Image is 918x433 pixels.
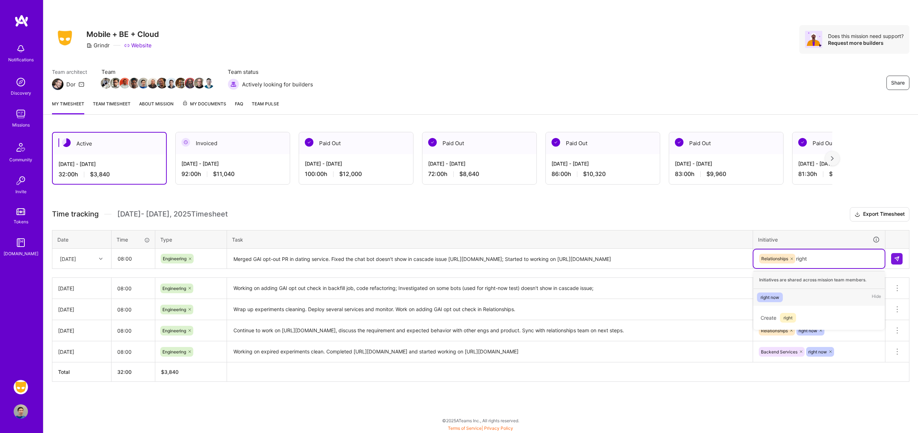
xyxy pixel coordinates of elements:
img: Team Member Avatar [185,78,195,89]
a: Team Member Avatar [185,77,195,89]
a: Team Pulse [252,100,279,114]
span: Engineering [163,256,186,261]
a: My timesheet [52,100,84,114]
div: Does this mission need support? [828,33,904,39]
div: [DATE] [58,327,105,334]
div: Community [9,156,32,163]
th: Type [155,230,227,249]
input: HH:MM [112,342,155,361]
a: Team Member Avatar [176,77,185,89]
img: Invite [14,173,28,188]
span: Engineering [162,349,186,355]
img: Team Member Avatar [110,78,121,89]
a: Website [124,42,152,49]
img: Paid Out [428,138,437,147]
textarea: Working on adding GAI opt out check in backfill job, code refactoring; Investigated on some bots ... [228,279,752,298]
img: Grindr: Mobile + BE + Cloud [14,380,28,394]
div: Paid Out [792,132,907,154]
span: $9,780 [829,170,848,178]
th: Date [52,230,112,249]
div: 86:00 h [552,170,654,178]
img: Invoiced [181,138,190,147]
img: Team Member Avatar [194,78,205,89]
a: Team Member Avatar [157,77,167,89]
div: [DATE] [58,285,105,292]
span: Team status [228,68,313,76]
div: Active [53,133,166,154]
img: Team Member Avatar [129,78,139,89]
a: User Avatar [12,404,30,419]
i: icon CompanyGray [86,43,92,48]
div: [DATE] - [DATE] [675,160,777,167]
img: Community [12,139,29,156]
span: Actively looking for builders [242,81,313,88]
span: Time tracking [52,210,99,219]
img: Paid Out [552,138,560,147]
span: $ 3,840 [161,369,179,375]
div: Grindr [86,42,110,49]
img: Team Architect [52,78,63,90]
img: Team Member Avatar [119,78,130,89]
img: discovery [14,75,28,89]
img: Team Member Avatar [147,78,158,89]
span: $3,840 [90,171,110,178]
div: 92:00 h [181,170,284,178]
img: Company Logo [52,28,78,48]
a: Team Member Avatar [120,77,129,89]
div: [DATE] - [DATE] [552,160,654,167]
span: right now [799,328,817,333]
button: Export Timesheet [850,207,909,222]
img: logo [14,14,29,27]
textarea: Merged GAI opt-out PR in dating service. Fixed the chat bot doesn't show in cascade issue [URL][D... [228,249,752,268]
img: User Avatar [14,404,28,419]
div: 83:00 h [675,170,777,178]
div: Missions [12,121,30,129]
a: Team Member Avatar [148,77,157,89]
span: $10,320 [583,170,606,178]
img: Paid Out [305,138,313,147]
th: Task [227,230,753,249]
img: tokens [16,208,25,215]
img: Team Member Avatar [101,78,112,89]
span: $8,640 [459,170,479,178]
div: 72:00 h [428,170,531,178]
div: Request more builders [828,39,904,46]
div: Invoiced [176,132,290,154]
a: FAQ [235,100,243,114]
div: 81:30 h [798,170,901,178]
th: 32:00 [112,362,155,382]
span: [DATE] - [DATE] , 2025 Timesheet [117,210,228,219]
h3: Mobile + BE + Cloud [86,30,159,39]
span: My Documents [182,100,226,108]
textarea: Wrap up experiments cleaning. Deploy several services and monitor. Work on adding GAI opt out che... [228,300,752,319]
img: Team Member Avatar [157,78,167,89]
span: $11,040 [213,170,235,178]
div: 32:00 h [58,171,160,178]
span: $9,960 [706,170,726,178]
a: Team Member Avatar [139,77,148,89]
img: Paid Out [675,138,683,147]
div: 100:00 h [305,170,407,178]
span: Engineering [162,328,186,333]
img: teamwork [14,107,28,121]
a: Team Member Avatar [195,77,204,89]
div: Paid Out [669,132,783,154]
textarea: Continue to work on [URL][DOMAIN_NAME], discuss the requirement and expected behavior with other ... [228,321,752,341]
div: Paid Out [546,132,660,154]
a: About Mission [139,100,174,114]
span: Team Pulse [252,101,279,106]
div: [DATE] [58,348,105,356]
input: HH:MM [112,321,155,340]
span: | [448,425,513,431]
span: Share [891,79,905,86]
span: $12,000 [339,170,362,178]
i: icon Chevron [99,257,103,261]
div: Time [117,236,150,243]
a: Team Member Avatar [101,77,111,89]
a: Grindr: Mobile + BE + Cloud [12,380,30,394]
a: Team Member Avatar [129,77,139,89]
div: Paid Out [299,132,413,154]
div: © 2025 ATeams Inc., All rights reserved. [43,411,918,429]
span: Relationships [761,328,788,333]
div: Notifications [8,56,34,63]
